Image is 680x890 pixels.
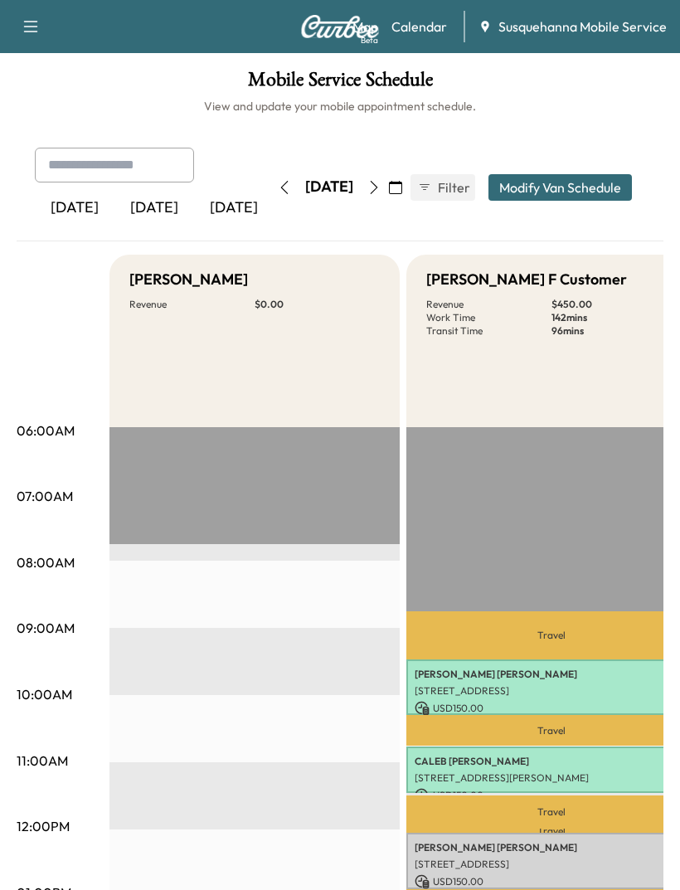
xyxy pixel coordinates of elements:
p: 142 mins [551,311,677,324]
p: Work Time [426,311,551,324]
p: $ 450.00 [551,298,677,311]
a: MapBeta [352,17,378,36]
a: Calendar [391,17,447,36]
span: Susquehanna Mobile Service [498,17,667,36]
div: [DATE] [35,189,114,227]
div: [DATE] [194,189,274,227]
p: $ 0.00 [255,298,380,311]
p: 06:00AM [17,421,75,440]
p: 11:00AM [17,751,68,771]
p: 12:00PM [17,816,70,836]
h1: Mobile Service Schedule [17,70,663,98]
h6: View and update your mobile appointment schedule. [17,98,663,114]
p: 96 mins [551,324,677,338]
div: [DATE] [305,177,353,197]
button: Modify Van Schedule [488,174,632,201]
p: 08:00AM [17,552,75,572]
div: Beta [361,34,378,46]
p: Transit Time [426,324,551,338]
img: Curbee Logo [300,15,380,38]
p: Revenue [426,298,551,311]
p: 10:00AM [17,684,72,704]
p: 07:00AM [17,486,73,506]
div: [DATE] [114,189,194,227]
span: Filter [438,178,468,197]
h5: [PERSON_NAME] [129,268,248,291]
h5: [PERSON_NAME] F Customer [426,268,627,291]
p: Revenue [129,298,255,311]
p: 09:00AM [17,618,75,638]
button: Filter [410,174,475,201]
